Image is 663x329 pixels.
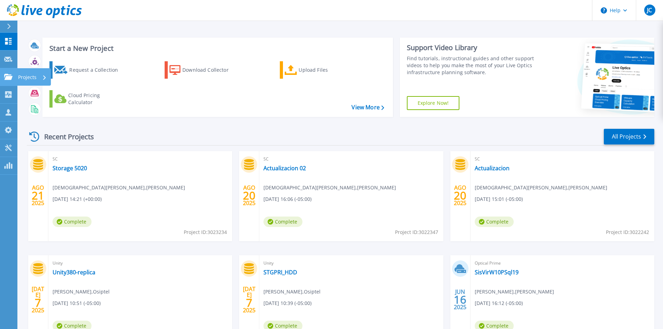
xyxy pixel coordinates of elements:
a: Upload Files [280,61,357,79]
div: Cloud Pricing Calculator [68,92,124,106]
a: View More [352,104,384,111]
h3: Start a New Project [49,45,384,52]
span: 20 [243,193,255,198]
span: SC [53,155,228,163]
span: [DEMOGRAPHIC_DATA][PERSON_NAME] , [PERSON_NAME] [263,184,396,191]
span: Complete [475,217,514,227]
a: SisVirW10PSql19 [475,269,519,276]
span: Complete [263,217,302,227]
a: Explore Now! [407,96,460,110]
span: [DATE] 10:39 (-05:00) [263,299,311,307]
span: 7 [35,300,41,306]
span: [DATE] 10:51 (-05:00) [53,299,101,307]
span: [DEMOGRAPHIC_DATA][PERSON_NAME] , [PERSON_NAME] [53,184,185,191]
a: Request a Collection [49,61,127,79]
a: Download Collector [165,61,242,79]
a: Cloud Pricing Calculator [49,90,127,108]
span: Unity [53,259,228,267]
div: Support Video Library [407,43,537,52]
div: AGO 2025 [31,183,45,208]
p: Projects [18,68,37,86]
span: [DATE] 14:21 (+00:00) [53,195,102,203]
span: 16 [454,297,466,303]
span: [DATE] 15:01 (-05:00) [475,195,523,203]
span: SC [263,155,439,163]
a: STGPRI_HDD [263,269,297,276]
div: Recent Projects [27,128,103,145]
span: Project ID: 3022242 [606,228,649,236]
a: Unity380-replica [53,269,95,276]
span: [DEMOGRAPHIC_DATA][PERSON_NAME] , [PERSON_NAME] [475,184,607,191]
div: Find tutorials, instructional guides and other support videos to help you make the most of your L... [407,55,537,76]
span: [PERSON_NAME] , Osiptel [263,288,321,296]
span: Project ID: 3022347 [395,228,438,236]
span: Unity [263,259,439,267]
a: All Projects [604,129,654,144]
a: Storage 5020 [53,165,87,172]
span: [DATE] 16:12 (-05:00) [475,299,523,307]
span: Project ID: 3023234 [184,228,227,236]
span: [DATE] 16:06 (-05:00) [263,195,311,203]
span: [PERSON_NAME] , Osiptel [53,288,110,296]
div: JUN 2025 [453,287,467,312]
div: Upload Files [299,63,354,77]
span: JC [647,7,652,13]
span: 20 [454,193,466,198]
div: Download Collector [182,63,238,77]
span: 21 [32,193,44,198]
div: [DATE] 2025 [243,287,256,312]
a: Actualizacion [475,165,510,172]
a: Actualizacion 02 [263,165,306,172]
div: AGO 2025 [453,183,467,208]
span: SC [475,155,650,163]
span: Complete [53,217,92,227]
div: Request a Collection [69,63,125,77]
div: AGO 2025 [243,183,256,208]
span: [PERSON_NAME] , [PERSON_NAME] [475,288,554,296]
span: 7 [246,300,252,306]
span: Optical Prime [475,259,650,267]
div: [DATE] 2025 [31,287,45,312]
